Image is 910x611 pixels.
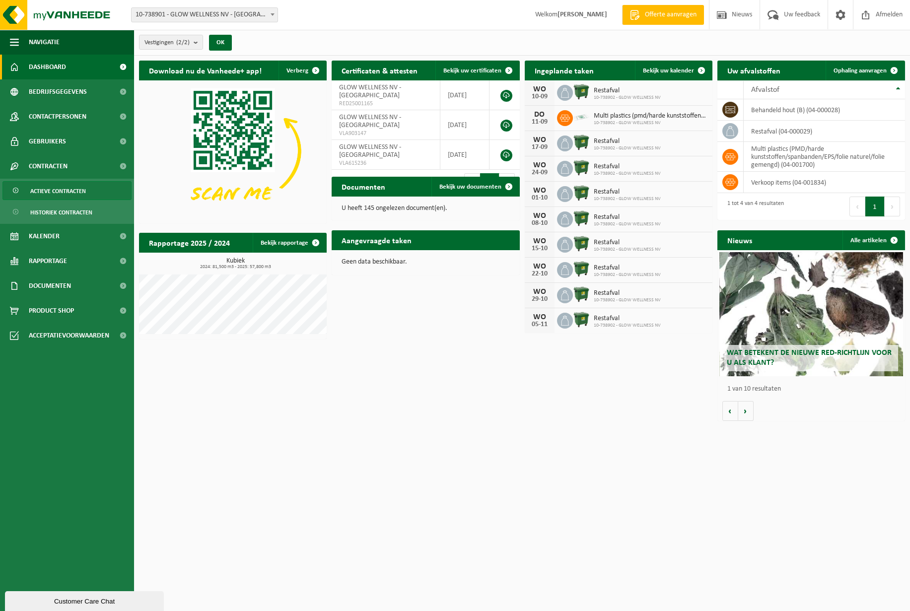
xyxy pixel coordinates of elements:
[530,263,550,271] div: WO
[530,313,550,321] div: WO
[751,86,779,94] span: Afvalstof
[144,35,190,50] span: Vestigingen
[594,264,661,272] span: Restafval
[722,196,784,217] div: 1 tot 4 van 4 resultaten
[339,84,401,99] span: GLOW WELLNESS NV - [GEOGRAPHIC_DATA]
[530,220,550,227] div: 08-10
[573,159,590,176] img: WB-1100-HPE-GN-01
[29,154,68,179] span: Contracten
[622,5,704,25] a: Offerte aanvragen
[727,386,900,393] p: 1 van 10 resultaten
[139,61,272,80] h2: Download nu de Vanheede+ app!
[332,230,421,250] h2: Aangevraagde taken
[530,85,550,93] div: WO
[286,68,308,74] span: Verberg
[342,259,509,266] p: Geen data beschikbaar.
[573,185,590,202] img: WB-1100-HPE-GN-01
[594,145,661,151] span: 10-738902 - GLOW WELLNESS NV
[530,93,550,100] div: 10-09
[594,221,661,227] span: 10-738902 - GLOW WELLNESS NV
[530,161,550,169] div: WO
[738,401,754,421] button: Volgende
[530,136,550,144] div: WO
[635,61,711,80] a: Bekijk uw kalender
[131,7,278,22] span: 10-738901 - GLOW WELLNESS NV - KORTRIJK
[594,315,661,323] span: Restafval
[339,143,401,159] span: GLOW WELLNESS NV - [GEOGRAPHIC_DATA]
[594,171,661,177] span: 10-738902 - GLOW WELLNESS NV
[439,184,501,190] span: Bekijk uw documenten
[29,249,67,273] span: Rapportage
[530,187,550,195] div: WO
[594,272,661,278] span: 10-738902 - GLOW WELLNESS NV
[29,129,66,154] span: Gebruikers
[29,323,109,348] span: Acceptatievoorwaarden
[144,258,327,270] h3: Kubiek
[5,589,166,611] iframe: chat widget
[865,197,885,216] button: 1
[530,169,550,176] div: 24-09
[530,245,550,252] div: 15-10
[253,233,326,253] a: Bekijk rapportage
[339,100,432,108] span: RED25001165
[144,265,327,270] span: 2024: 81,500 m3 - 2025: 57,800 m3
[744,172,905,193] td: verkoop items (04-001834)
[30,203,92,222] span: Historiek contracten
[717,61,790,80] h2: Uw afvalstoffen
[594,323,661,329] span: 10-738902 - GLOW WELLNESS NV
[594,239,661,247] span: Restafval
[594,289,661,297] span: Restafval
[573,109,590,126] img: LP-SK-00500-LPE-16
[594,112,707,120] span: Multi plastics (pmd/harde kunststoffen/spanbanden/eps/folie naturel/folie gemeng...
[594,213,661,221] span: Restafval
[594,137,661,145] span: Restafval
[530,321,550,328] div: 05-11
[885,197,900,216] button: Next
[435,61,519,80] a: Bekijk uw certificaten
[573,134,590,151] img: WB-1100-HPE-GN-01
[139,80,327,221] img: Download de VHEPlus App
[176,39,190,46] count: (2/2)
[594,163,661,171] span: Restafval
[29,298,74,323] span: Product Shop
[530,144,550,151] div: 17-09
[594,297,661,303] span: 10-738902 - GLOW WELLNESS NV
[849,197,865,216] button: Previous
[332,61,427,80] h2: Certificaten & attesten
[132,8,278,22] span: 10-738901 - GLOW WELLNESS NV - KORTRIJK
[29,79,87,104] span: Bedrijfsgegevens
[339,130,432,137] span: VLA903147
[573,210,590,227] img: WB-1100-HPE-GN-01
[29,273,71,298] span: Documenten
[558,11,607,18] strong: [PERSON_NAME]
[573,286,590,303] img: WB-1100-HPE-GN-01
[339,114,401,129] span: GLOW WELLNESS NV - [GEOGRAPHIC_DATA]
[440,140,490,170] td: [DATE]
[530,296,550,303] div: 29-10
[431,177,519,197] a: Bekijk uw documenten
[573,261,590,277] img: WB-1100-HPE-GN-01
[139,233,240,252] h2: Rapportage 2025 / 2024
[719,252,904,376] a: Wat betekent de nieuwe RED-richtlijn voor u als klant?
[530,119,550,126] div: 11-09
[139,35,203,50] button: Vestigingen(2/2)
[594,196,661,202] span: 10-738902 - GLOW WELLNESS NV
[530,288,550,296] div: WO
[530,271,550,277] div: 22-10
[594,188,661,196] span: Restafval
[727,349,892,366] span: Wat betekent de nieuwe RED-richtlijn voor u als klant?
[573,235,590,252] img: WB-1100-HPE-GN-01
[744,99,905,121] td: behandeld hout (B) (04-000028)
[842,230,904,250] a: Alle artikelen
[826,61,904,80] a: Ophaling aanvragen
[722,401,738,421] button: Vorige
[834,68,887,74] span: Ophaling aanvragen
[530,111,550,119] div: DO
[530,195,550,202] div: 01-10
[744,121,905,142] td: restafval (04-000029)
[29,30,60,55] span: Navigatie
[29,104,86,129] span: Contactpersonen
[642,10,699,20] span: Offerte aanvragen
[339,159,432,167] span: VLA615236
